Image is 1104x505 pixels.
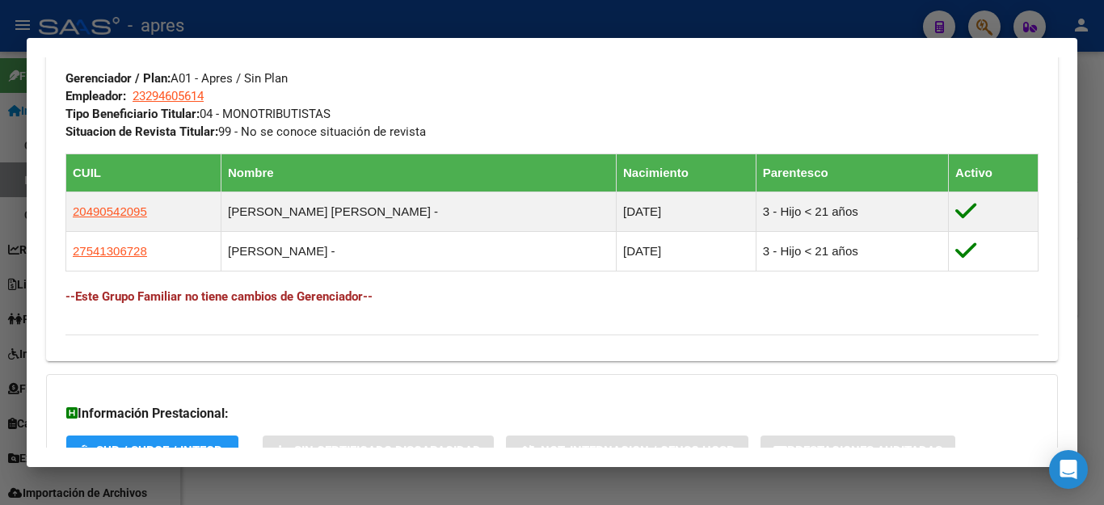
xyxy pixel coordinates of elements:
strong: Gerenciador / Plan: [65,71,171,86]
div: Open Intercom Messenger [1049,450,1088,489]
span: A01 - Apres / Sin Plan [65,71,288,86]
span: 99 - No se conoce situación de revista [65,124,426,139]
td: 3 - Hijo < 21 años [756,192,948,232]
td: [DATE] [617,192,756,232]
td: 3 - Hijo < 21 años [756,232,948,271]
strong: Empleador: [65,89,126,103]
td: [PERSON_NAME] - [221,232,616,271]
th: Activo [949,154,1039,192]
th: Parentesco [756,154,948,192]
span: 27541306728 [73,244,147,258]
strong: Situacion de Revista Titular: [65,124,218,139]
strong: Tipo Beneficiario Titular: [65,107,200,121]
button: Not. Internacion / Censo Hosp. [506,436,748,465]
span: 20490542095 [73,204,147,218]
span: Not. Internacion / Censo Hosp. [541,444,735,458]
span: Prestaciones Auditadas [787,444,942,458]
th: Nombre [221,154,616,192]
h4: --Este Grupo Familiar no tiene cambios de Gerenciador-- [65,288,1039,305]
button: SUR / SURGE / INTEGR. [66,436,238,465]
span: 23294605614 [133,89,204,103]
span: Sin Certificado Discapacidad [294,444,481,458]
span: 04 - MONOTRIBUTISTAS [65,107,331,121]
td: [PERSON_NAME] [PERSON_NAME] - [221,192,616,232]
button: Sin Certificado Discapacidad [263,436,494,465]
th: CUIL [66,154,221,192]
td: [DATE] [617,232,756,271]
span: SUR / SURGE / INTEGR. [96,444,225,458]
th: Nacimiento [617,154,756,192]
h3: Información Prestacional: [66,404,1038,423]
button: Prestaciones Auditadas [761,436,955,465]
